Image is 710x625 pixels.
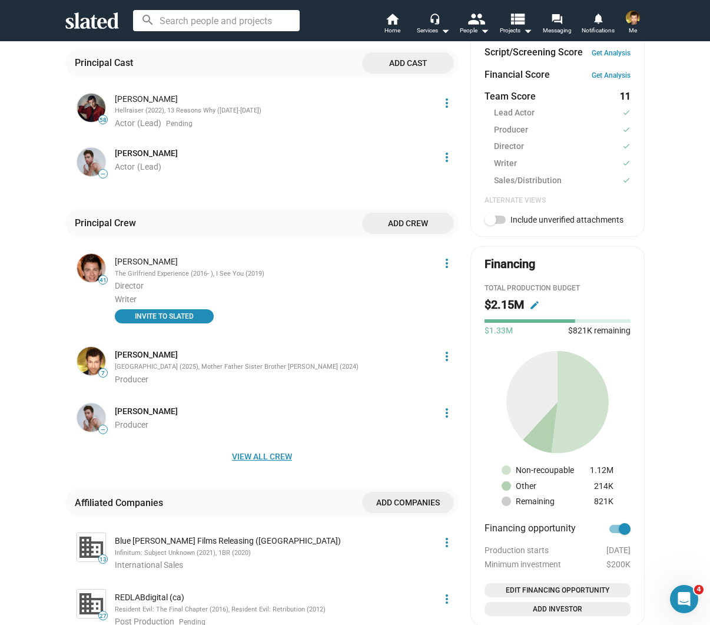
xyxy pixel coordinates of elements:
span: 7 [99,370,107,377]
button: Projects [495,12,536,38]
img: Blue Finch Films Releasing (gb) [77,533,105,561]
img: Matt Schichter [77,347,105,375]
mat-icon: arrow_drop_down [438,24,452,38]
div: [PERSON_NAME] [115,94,433,105]
button: Services [413,12,454,38]
button: Open add or edit financing opportunity dialog [485,583,631,597]
span: Producer [115,420,148,429]
button: Add companies [362,492,454,513]
span: 1.12M [590,465,613,475]
span: Writer [115,295,137,304]
span: Production starts [485,545,549,555]
a: Home [371,12,413,38]
div: Affiliated Companies [75,497,168,509]
div: Infinitum: Subject Unknown (2021), 1BR (2020) [115,549,433,558]
iframe: Intercom live chat [670,585,698,613]
span: Director [494,141,524,153]
button: Matt SchichterMe [619,8,647,39]
a: Get Analysis [592,49,631,57]
span: Remaining [516,496,562,507]
button: INVITE TO SLATED [115,309,214,323]
mat-icon: more_vert [440,150,454,164]
mat-icon: more_vert [440,535,454,550]
a: [PERSON_NAME] [115,349,178,361]
button: View all crew [65,446,459,467]
span: Producer [494,124,528,137]
img: Jordan Gavaris [77,404,105,432]
mat-icon: arrow_drop_down [520,24,535,38]
img: Devon Graye [77,254,105,282]
dt: Team Score [485,90,536,102]
div: Principal Cast [75,57,138,69]
span: $821K remaining [568,326,631,335]
span: Producer [115,375,148,384]
a: [PERSON_NAME] [115,148,178,159]
mat-icon: people [467,10,485,27]
mat-icon: more_vert [440,256,454,270]
span: Home [384,24,400,38]
span: Pending [166,120,193,129]
div: People [460,24,489,38]
button: Open add investor dialog [485,602,631,616]
span: Me [629,24,637,38]
span: View all crew [75,446,449,467]
span: Notifications [582,24,615,38]
mat-icon: check [622,107,631,118]
span: Add companies [371,492,444,513]
div: Total Production budget [485,284,631,293]
mat-icon: check [622,124,631,135]
mat-icon: arrow_drop_down [477,24,492,38]
span: Actor [115,118,135,128]
button: Edit budget [525,296,544,315]
div: [PERSON_NAME] [115,256,433,267]
mat-icon: edit [529,300,540,310]
span: Add Investor [489,603,626,615]
span: Add crew [371,213,444,234]
span: INVITE TO SLATED [122,310,207,322]
h2: $2.15M [485,297,524,313]
span: [DATE] [606,545,631,555]
span: Projects [500,24,532,38]
span: Messaging [543,24,572,38]
span: 821K [594,497,613,506]
div: Financing [485,256,535,272]
div: The Girlfriend Experience (2016- ), I See You (2019) [115,270,433,279]
span: 214K [594,481,613,491]
div: Alternate Views [485,196,631,206]
a: Notifications [578,12,619,38]
mat-icon: check [622,141,631,152]
div: [GEOGRAPHIC_DATA] (2025), Mother Father Sister Brother [PERSON_NAME] (2024) [115,363,433,372]
div: Principal Crew [75,217,141,229]
span: Edit Financing Opportunity [489,584,626,596]
dd: 11 [619,90,631,102]
span: Writer [494,158,517,170]
a: [PERSON_NAME] [115,406,178,417]
span: Non-recoupable [516,465,581,476]
img: Brandon Flynn [77,94,105,122]
input: Search people and projects [133,10,300,31]
span: 27 [99,613,107,620]
dt: Financial Score [485,68,550,81]
span: Director [115,281,144,290]
span: 41 [99,277,107,284]
span: Include unverified attachments [510,215,623,224]
a: Messaging [536,12,578,38]
a: Get Analysis [592,71,631,80]
mat-icon: more_vert [440,349,454,363]
mat-icon: more_vert [440,592,454,606]
mat-icon: view_list [509,10,526,27]
mat-icon: forum [551,13,562,24]
span: Minimum investment [485,560,561,569]
img: REDLABdigital (ca) [77,590,105,618]
button: People [454,12,495,38]
div: Resident Evil: The Final Chapter (2016), Resident Evil: Retribution (2012) [115,606,433,614]
div: $200K [485,560,631,569]
span: Lead Actor [494,107,535,120]
span: Add cast [371,52,444,74]
span: Financing opportunity [485,522,576,536]
div: Blue [PERSON_NAME] Films Releasing ([GEOGRAPHIC_DATA]) [115,535,433,547]
span: $1.33M [485,325,513,336]
button: Add cast [362,52,454,74]
mat-icon: notifications [592,12,603,24]
mat-icon: more_vert [440,406,454,420]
